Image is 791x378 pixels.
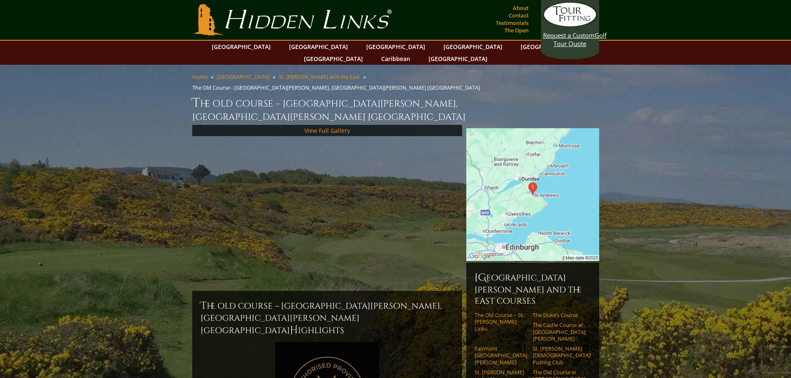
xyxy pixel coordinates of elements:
[208,41,275,53] a: [GEOGRAPHIC_DATA]
[517,41,584,53] a: [GEOGRAPHIC_DATA]
[507,10,531,21] a: Contact
[362,41,429,53] a: [GEOGRAPHIC_DATA]
[285,41,352,53] a: [GEOGRAPHIC_DATA]
[290,324,298,337] span: H
[533,322,585,342] a: The Castle Course at [GEOGRAPHIC_DATA][PERSON_NAME]
[439,41,507,53] a: [GEOGRAPHIC_DATA]
[217,73,269,80] a: [GEOGRAPHIC_DATA]
[543,31,595,39] span: Request a Custom
[192,73,208,80] a: Home
[494,17,531,29] a: Testimonials
[201,299,454,337] h2: The Old Course – [GEOGRAPHIC_DATA][PERSON_NAME], [GEOGRAPHIC_DATA][PERSON_NAME] [GEOGRAPHIC_DATA]...
[466,128,599,261] img: Google Map of St Andrews Links, St Andrews, United Kingdom
[377,53,414,65] a: Caribbean
[192,84,483,91] li: The Old Course - [GEOGRAPHIC_DATA][PERSON_NAME], [GEOGRAPHIC_DATA][PERSON_NAME] [GEOGRAPHIC_DATA]
[475,345,527,366] a: Fairmont [GEOGRAPHIC_DATA][PERSON_NAME]
[475,271,591,307] h6: [GEOGRAPHIC_DATA][PERSON_NAME] and the East Courses
[502,24,531,36] a: The Open
[533,312,585,318] a: The Duke’s Course
[192,95,599,123] h1: The Old Course – [GEOGRAPHIC_DATA][PERSON_NAME], [GEOGRAPHIC_DATA][PERSON_NAME] [GEOGRAPHIC_DATA]
[533,345,585,366] a: St. [PERSON_NAME] [DEMOGRAPHIC_DATA]’ Putting Club
[475,312,527,332] a: The Old Course – St. [PERSON_NAME] Links
[543,2,597,48] a: Request a CustomGolf Tour Quote
[304,127,350,134] a: View Full Gallery
[511,2,531,14] a: About
[279,73,360,80] a: St. [PERSON_NAME] and the East
[300,53,367,65] a: [GEOGRAPHIC_DATA]
[424,53,492,65] a: [GEOGRAPHIC_DATA]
